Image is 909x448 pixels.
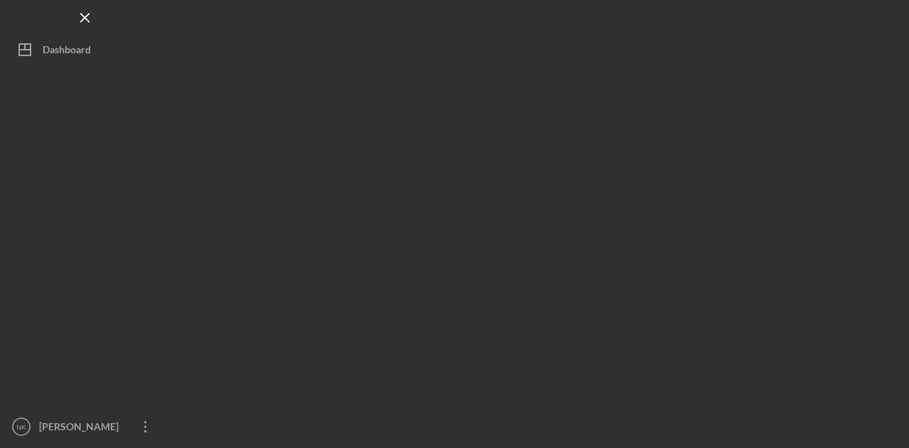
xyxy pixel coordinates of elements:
[36,413,128,444] div: [PERSON_NAME]
[16,423,26,431] text: NK
[7,413,163,441] button: NK[PERSON_NAME]
[7,35,163,64] button: Dashboard
[43,35,91,67] div: Dashboard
